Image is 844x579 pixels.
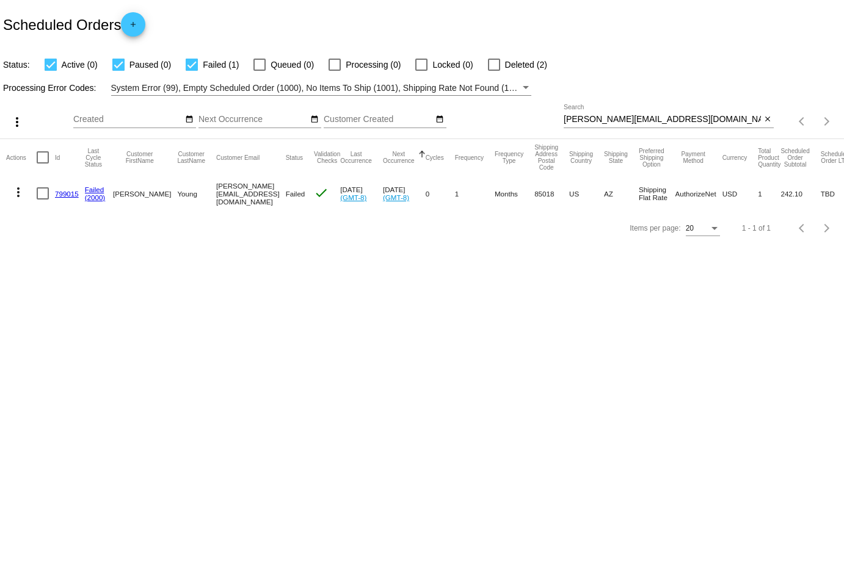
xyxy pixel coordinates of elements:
button: Change sorting for NextOccurrenceUtc [383,151,415,164]
button: Change sorting for ShippingCountry [569,151,593,164]
span: Deleted (2) [505,57,547,72]
mat-select: Items per page: [686,225,720,233]
button: Next page [815,109,839,134]
a: (GMT-8) [340,193,366,201]
div: 1 - 1 of 1 [742,224,771,232]
mat-cell: US [569,176,604,211]
a: (GMT-8) [383,193,409,201]
mat-cell: [PERSON_NAME] [113,176,177,211]
span: Locked (0) [432,57,473,72]
mat-select: Filter by Processing Error Codes [111,81,532,96]
mat-cell: [DATE] [383,176,426,211]
a: 799015 [55,190,79,198]
button: Clear [761,113,774,126]
mat-header-cell: Total Product Quantity [758,139,780,176]
mat-cell: 1 [758,176,780,211]
button: Change sorting for LastOccurrenceUtc [340,151,372,164]
button: Change sorting for FrequencyType [495,151,523,164]
button: Change sorting for Status [286,154,303,161]
span: 20 [686,224,694,232]
button: Change sorting for Id [55,154,60,161]
mat-cell: 85018 [534,176,569,211]
span: Failed (1) [203,57,239,72]
span: Active (0) [62,57,98,72]
button: Change sorting for CustomerLastName [177,151,205,164]
mat-cell: Shipping Flat Rate [639,176,675,211]
mat-icon: date_range [185,115,194,124]
mat-icon: check [314,185,329,200]
mat-cell: 242.10 [780,176,820,211]
button: Change sorting for PaymentMethod.Type [675,151,711,164]
h2: Scheduled Orders [3,12,145,37]
input: Search [564,115,761,124]
button: Change sorting for CustomerFirstName [113,151,166,164]
button: Previous page [790,216,815,240]
mat-cell: [DATE] [340,176,383,211]
span: Paused (0) [129,57,171,72]
mat-icon: more_vert [10,115,24,129]
button: Change sorting for Frequency [455,154,484,161]
button: Change sorting for PreferredShippingOption [639,148,664,168]
mat-cell: USD [722,176,759,211]
button: Previous page [790,109,815,134]
mat-icon: date_range [310,115,319,124]
mat-cell: AuthorizeNet [675,176,722,211]
span: Processing (0) [346,57,401,72]
button: Change sorting for LastProcessingCycleId [85,148,102,168]
span: Queued (0) [271,57,314,72]
input: Created [73,115,183,124]
mat-icon: more_vert [11,185,26,200]
mat-cell: Young [177,176,216,211]
button: Change sorting for CurrencyIso [722,154,748,161]
input: Customer Created [324,115,434,124]
div: Items per page: [630,224,680,232]
mat-cell: 1 [455,176,495,211]
mat-cell: [PERSON_NAME][EMAIL_ADDRESS][DOMAIN_NAME] [216,176,286,211]
mat-icon: date_range [435,115,444,124]
span: Status: [3,60,30,70]
button: Change sorting for ShippingPostcode [534,144,558,171]
mat-icon: add [126,20,140,35]
a: (2000) [85,193,106,201]
mat-header-cell: Validation Checks [314,139,340,176]
button: Change sorting for CustomerEmail [216,154,260,161]
mat-icon: close [763,115,772,124]
span: Failed [286,190,305,198]
span: Processing Error Codes: [3,83,96,93]
a: Failed [85,185,104,193]
mat-cell: Months [495,176,534,211]
mat-header-cell: Actions [6,139,37,176]
button: Change sorting for Subtotal [780,148,809,168]
mat-cell: AZ [604,176,639,211]
input: Next Occurrence [198,115,308,124]
button: Next page [815,216,839,240]
button: Change sorting for Cycles [426,154,444,161]
button: Change sorting for ShippingState [604,151,628,164]
mat-cell: 0 [426,176,455,211]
